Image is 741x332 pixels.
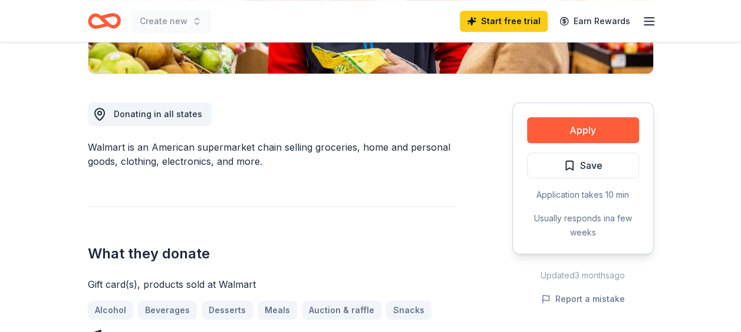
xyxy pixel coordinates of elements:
h2: What they donate [88,244,456,263]
div: Usually responds in a few weeks [527,211,639,240]
button: Apply [527,117,639,143]
a: Auction & raffle [302,301,381,320]
a: Home [88,7,121,35]
a: Alcohol [88,301,133,320]
a: Start free trial [460,11,548,32]
span: Create new [140,14,187,28]
button: Report a mistake [541,292,625,306]
span: Save [580,158,602,173]
div: Updated 3 months ago [512,268,654,283]
span: Donating in all states [114,109,202,119]
div: Application takes 10 min [527,188,639,202]
button: Create new [130,9,211,33]
button: Save [527,152,639,178]
a: Beverages [138,301,197,320]
a: Earn Rewards [552,11,637,32]
div: Gift card(s), products sold at Walmart [88,277,456,291]
a: Snacks [386,301,432,320]
a: Meals [258,301,297,320]
div: Walmart is an American supermarket chain selling groceries, home and personal goods, clothing, el... [88,140,456,168]
a: Desserts [202,301,253,320]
